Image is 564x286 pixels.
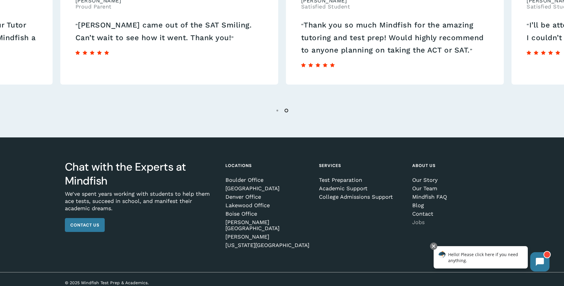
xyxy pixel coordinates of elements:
a: Denver Office [225,194,310,200]
span: ” [470,47,473,54]
h4: Services [319,160,404,171]
a: [PERSON_NAME][GEOGRAPHIC_DATA] [225,219,310,231]
span: Contact Us [70,222,99,228]
h4: About Us [412,160,497,171]
a: Jobs [412,219,497,225]
p: [PERSON_NAME] came out of the SAT Smiling. Can’t wait to see how it went. Thank you! [75,19,263,44]
a: Our Story [412,177,497,183]
span: Proud Parent [75,4,121,10]
a: Test Preparation [319,177,404,183]
span: Satisfied Student [301,4,350,10]
p: Thank you so much Mindfish for the amazing tutoring and test prep! Would highly recommend to anyo... [301,19,489,56]
a: Blog [412,202,497,208]
h3: Chat with the Experts at Mindfish [65,160,217,188]
a: [PERSON_NAME] [225,234,310,240]
a: Boulder Office [225,177,310,183]
h4: Locations [225,160,310,171]
p: © 2025 Mindfish Test Prep & Academics. [65,279,241,286]
a: Contact Us [65,218,105,232]
a: Our Team [412,185,497,191]
li: Page dot 1 [273,106,282,115]
a: College Admissions Support [319,194,404,200]
p: We’ve spent years working with students to help them ace tests, succeed in school, and manifest t... [65,190,217,218]
a: Boise Office [225,211,310,217]
a: Lakewood Office [225,202,310,208]
a: Contact [412,211,497,217]
li: Page dot 2 [282,106,291,115]
a: [US_STATE][GEOGRAPHIC_DATA] [225,242,310,248]
a: [GEOGRAPHIC_DATA] [225,185,310,191]
a: Academic Support [319,185,404,191]
span: “ [527,22,529,29]
a: Mindfish FAQ [412,194,497,200]
iframe: Chatbot [427,241,556,278]
span: “ [75,22,78,29]
span: “ [301,22,304,29]
span: ” [231,35,234,41]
